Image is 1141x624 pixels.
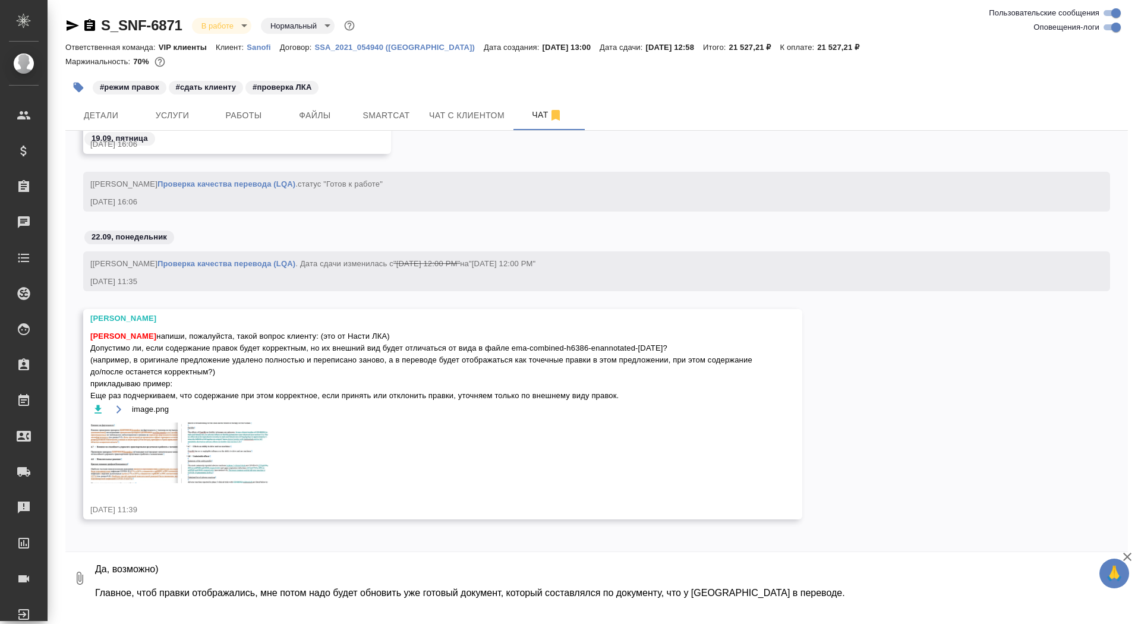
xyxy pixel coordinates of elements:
[132,404,169,415] span: image.png
[83,18,97,33] button: Скопировать ссылку
[65,18,80,33] button: Скопировать ссылку для ЯМессенджера
[780,43,818,52] p: К оплате:
[314,43,484,52] p: SSA_2021_054940 ([GEOGRAPHIC_DATA])
[168,81,245,92] span: сдать клиенту
[989,7,1099,19] span: Пользовательские сообщения
[90,276,1068,288] div: [DATE] 11:35
[1033,21,1099,33] span: Оповещения-логи
[198,21,237,31] button: В работе
[817,43,868,52] p: 21 527,21 ₽
[1104,561,1124,586] span: 🙏
[215,108,272,123] span: Работы
[247,43,280,52] p: Sanofi
[90,332,156,341] span: [PERSON_NAME]
[253,81,311,93] p: #проверка ЛКА
[280,43,315,52] p: Договор:
[1099,559,1129,588] button: 🙏
[267,21,320,31] button: Нормальный
[703,43,729,52] p: Итого:
[157,259,295,268] a: Проверка качества перевода (LQA)
[600,43,645,52] p: Дата сдачи:
[100,81,159,93] p: #режим правок
[469,259,535,268] span: "[DATE] 12:00 PM"
[216,43,247,52] p: Клиент:
[133,57,152,66] p: 70%
[90,504,761,516] div: [DATE] 11:39
[90,330,761,402] span: напиши, пожалуйста, такой вопрос клиенту: (это от Насти ЛКА) Допустимо ли, если содержание правок...
[144,108,201,123] span: Услуги
[261,18,335,34] div: В работе
[152,54,168,70] button: 5430.55 RUB;
[65,57,133,66] p: Маржинальность:
[298,179,383,188] span: статус "Готов к работе"
[92,231,167,243] p: 22.09, понедельник
[90,402,105,417] button: Скачать
[519,108,576,122] span: Чат
[73,108,130,123] span: Детали
[645,43,703,52] p: [DATE] 12:58
[90,179,383,188] span: [[PERSON_NAME] .
[65,74,92,100] button: Добавить тэг
[90,313,761,324] div: [PERSON_NAME]
[90,196,1068,208] div: [DATE] 16:06
[244,81,320,92] span: проверка ЛКА
[542,43,600,52] p: [DATE] 13:00
[429,108,505,123] span: Чат с клиентом
[342,18,357,33] button: Доп статусы указывают на важность/срочность заказа
[549,108,563,122] svg: Отписаться
[92,81,168,92] span: режим правок
[286,108,343,123] span: Файлы
[247,42,280,52] a: Sanofi
[192,18,251,34] div: В работе
[65,43,159,52] p: Ответственная команда:
[358,108,415,123] span: Smartcat
[729,43,780,52] p: 21 527,21 ₽
[92,133,148,144] p: 19.09, пятница
[484,43,542,52] p: Дата создания:
[90,423,269,483] img: image.png
[159,43,216,52] p: VIP клиенты
[101,17,182,33] a: S_SNF-6871
[90,259,535,268] span: [[PERSON_NAME] . Дата сдачи изменилась с на
[176,81,237,93] p: #сдать клиенту
[111,402,126,417] button: Открыть на драйве
[314,42,484,52] a: SSA_2021_054940 ([GEOGRAPHIC_DATA])
[393,259,460,268] span: "[DATE] 12:00 PM"
[157,179,295,188] a: Проверка качества перевода (LQA)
